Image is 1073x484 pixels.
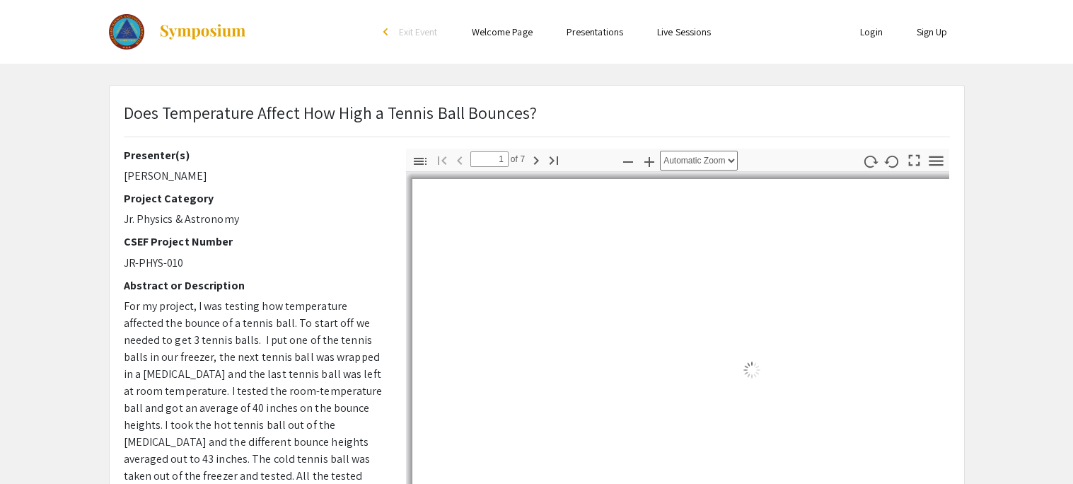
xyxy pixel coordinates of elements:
[509,151,526,167] span: of 7
[880,151,904,171] button: Rotate Counterclockwise
[124,100,538,125] p: Does Temperature Affect How High a Tennis Ball Bounces?
[567,25,623,38] a: Presentations
[124,149,385,162] h2: Presenter(s)
[109,14,248,50] a: The 2023 Colorado Science & Engineering Fair
[124,192,385,205] h2: Project Category
[124,235,385,248] h2: CSEF Project Number
[124,211,385,228] p: Jr. Physics & Astronomy
[902,149,926,169] button: Switch to Presentation Mode
[472,25,533,38] a: Welcome Page
[524,149,548,170] button: Next Page
[430,149,454,170] button: Go to First Page
[542,149,566,170] button: Go to Last Page
[399,25,438,38] span: Exit Event
[637,151,661,171] button: Zoom In
[448,149,472,170] button: Previous Page
[158,23,247,40] img: Symposium by ForagerOne
[408,151,432,171] button: Toggle Sidebar
[124,255,385,272] p: JR-PHYS-010
[858,151,882,171] button: Rotate Clockwise
[657,25,711,38] a: Live Sessions
[924,151,948,171] button: Tools
[860,25,883,38] a: Login
[383,28,392,36] div: arrow_back_ios
[616,151,640,171] button: Zoom Out
[124,168,385,185] p: [PERSON_NAME]
[124,279,385,292] h2: Abstract or Description
[109,14,145,50] img: The 2023 Colorado Science & Engineering Fair
[470,151,509,167] input: Page
[660,151,738,171] select: Zoom
[917,25,948,38] a: Sign Up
